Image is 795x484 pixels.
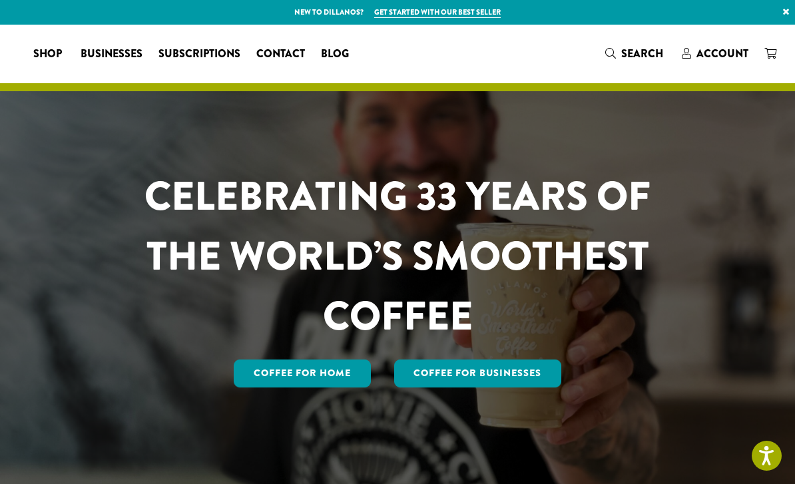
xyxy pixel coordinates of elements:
span: Account [696,46,748,61]
a: Coffee For Businesses [394,360,562,387]
span: Blog [321,46,349,63]
h1: CELEBRATING 33 YEARS OF THE WORLD’S SMOOTHEST COFFEE [107,166,688,346]
span: Businesses [81,46,142,63]
a: Search [597,43,674,65]
a: Coffee for Home [234,360,371,387]
span: Search [621,46,663,61]
span: Shop [33,46,62,63]
a: Shop [25,43,73,65]
a: Get started with our best seller [374,7,501,18]
span: Contact [256,46,305,63]
span: Subscriptions [158,46,240,63]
